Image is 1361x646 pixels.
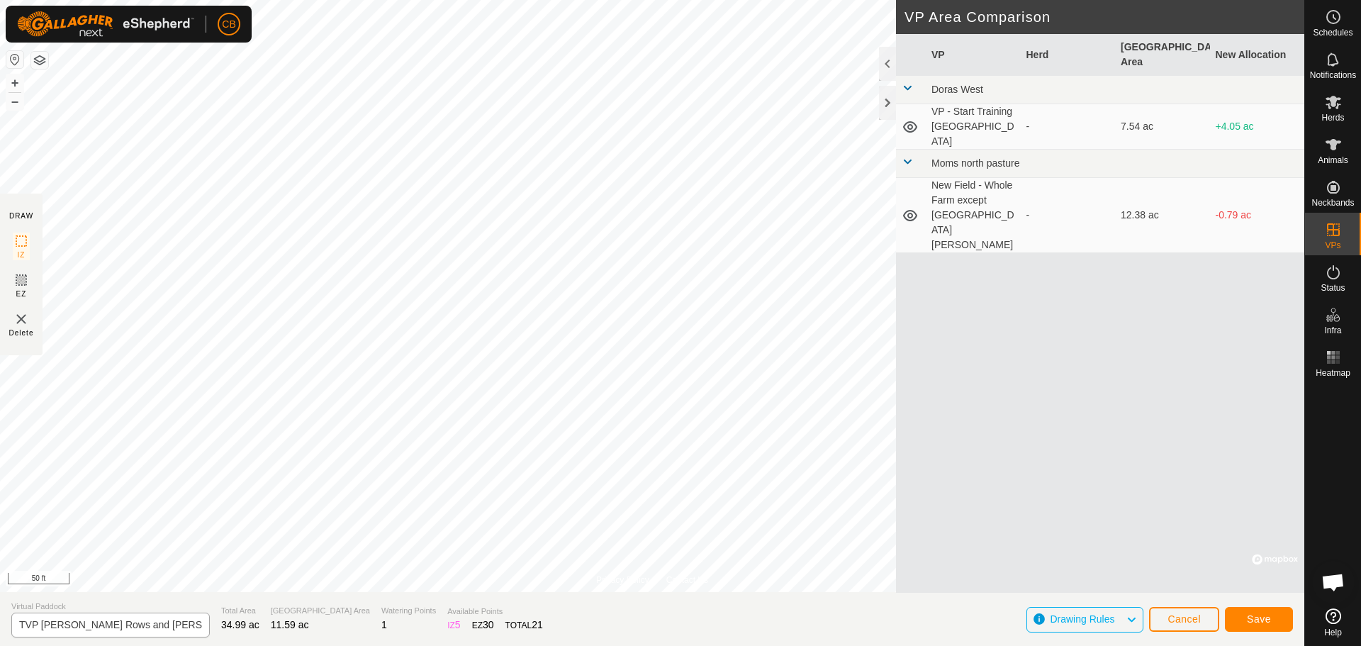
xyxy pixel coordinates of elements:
[1321,113,1344,122] span: Herds
[532,619,543,630] span: 21
[1311,199,1354,207] span: Neckbands
[17,11,194,37] img: Gallagher Logo
[447,618,460,633] div: IZ
[1050,613,1114,625] span: Drawing Rules
[31,52,48,69] button: Map Layers
[1115,34,1210,76] th: [GEOGRAPHIC_DATA] Area
[483,619,494,630] span: 30
[1316,369,1350,377] span: Heatmap
[1210,34,1305,76] th: New Allocation
[1247,613,1271,625] span: Save
[1210,104,1305,150] td: +4.05 ac
[926,34,1021,76] th: VP
[931,84,983,95] span: Doras West
[271,619,309,630] span: 11.59 ac
[1312,561,1355,603] div: Open chat
[6,93,23,110] button: –
[18,250,26,260] span: IZ
[1115,104,1210,150] td: 7.54 ac
[6,51,23,68] button: Reset Map
[1026,208,1110,223] div: -
[1210,178,1305,253] td: -0.79 ac
[221,619,259,630] span: 34.99 ac
[222,17,235,32] span: CB
[271,605,370,617] span: [GEOGRAPHIC_DATA] Area
[1313,28,1352,37] span: Schedules
[16,289,27,299] span: EZ
[931,157,1020,169] span: Moms north pasture
[472,618,494,633] div: EZ
[1167,613,1201,625] span: Cancel
[455,619,461,630] span: 5
[13,311,30,328] img: VP
[9,328,34,338] span: Delete
[1305,603,1361,642] a: Help
[1310,71,1356,79] span: Notifications
[9,211,33,221] div: DRAW
[596,574,649,586] a: Privacy Policy
[447,606,543,618] span: Available Points
[6,74,23,91] button: +
[1324,628,1342,637] span: Help
[904,9,1304,26] h2: VP Area Comparison
[381,619,387,630] span: 1
[1115,178,1210,253] td: 12.38 ac
[1026,119,1110,134] div: -
[666,574,708,586] a: Contact Us
[1149,607,1219,632] button: Cancel
[11,601,210,613] span: Virtual Paddock
[1321,284,1345,292] span: Status
[1225,607,1293,632] button: Save
[505,618,543,633] div: TOTAL
[1318,156,1348,165] span: Animals
[221,605,259,617] span: Total Area
[926,178,1021,253] td: New Field - Whole Farm except [GEOGRAPHIC_DATA][PERSON_NAME]
[1021,34,1116,76] th: Herd
[1325,241,1340,250] span: VPs
[1324,326,1341,335] span: Infra
[381,605,436,617] span: Watering Points
[926,104,1021,150] td: VP - Start Training [GEOGRAPHIC_DATA]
